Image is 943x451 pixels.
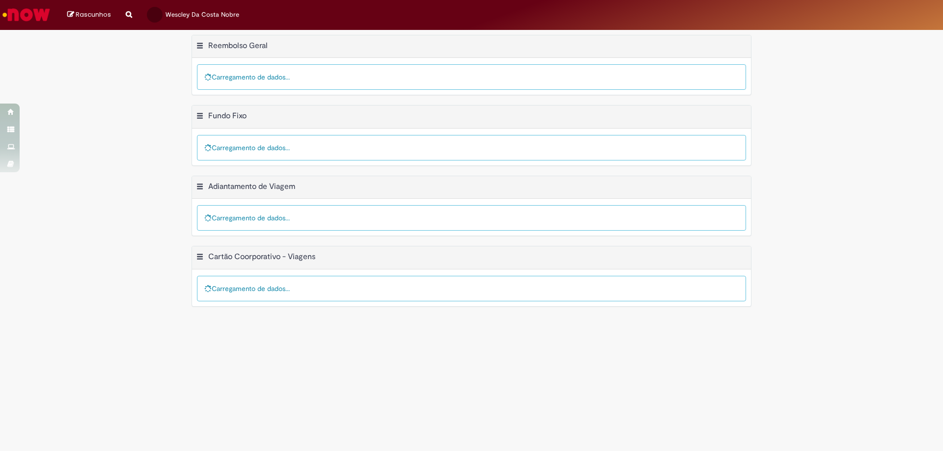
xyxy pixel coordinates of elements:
[196,252,204,265] button: Cartão Coorporativo - Viagens Menu de contexto
[166,10,239,19] span: Wescley Da Costa Nobre
[67,10,111,20] a: Rascunhos
[76,10,111,19] span: Rascunhos
[208,182,295,191] h2: Adiantamento de Viagem
[196,111,204,124] button: Fundo Fixo Menu de contexto
[196,41,204,53] button: Reembolso Geral Menu de contexto
[208,252,315,262] h2: Cartão Coorporativo - Viagens
[208,41,268,51] h2: Reembolso Geral
[208,111,247,121] h2: Fundo Fixo
[197,205,746,231] div: Carregamento de dados...
[1,5,52,25] img: ServiceNow
[197,64,746,90] div: Carregamento de dados...
[196,182,204,194] button: Adiantamento de Viagem Menu de contexto
[197,276,746,301] div: Carregamento de dados...
[197,135,746,160] div: Carregamento de dados...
